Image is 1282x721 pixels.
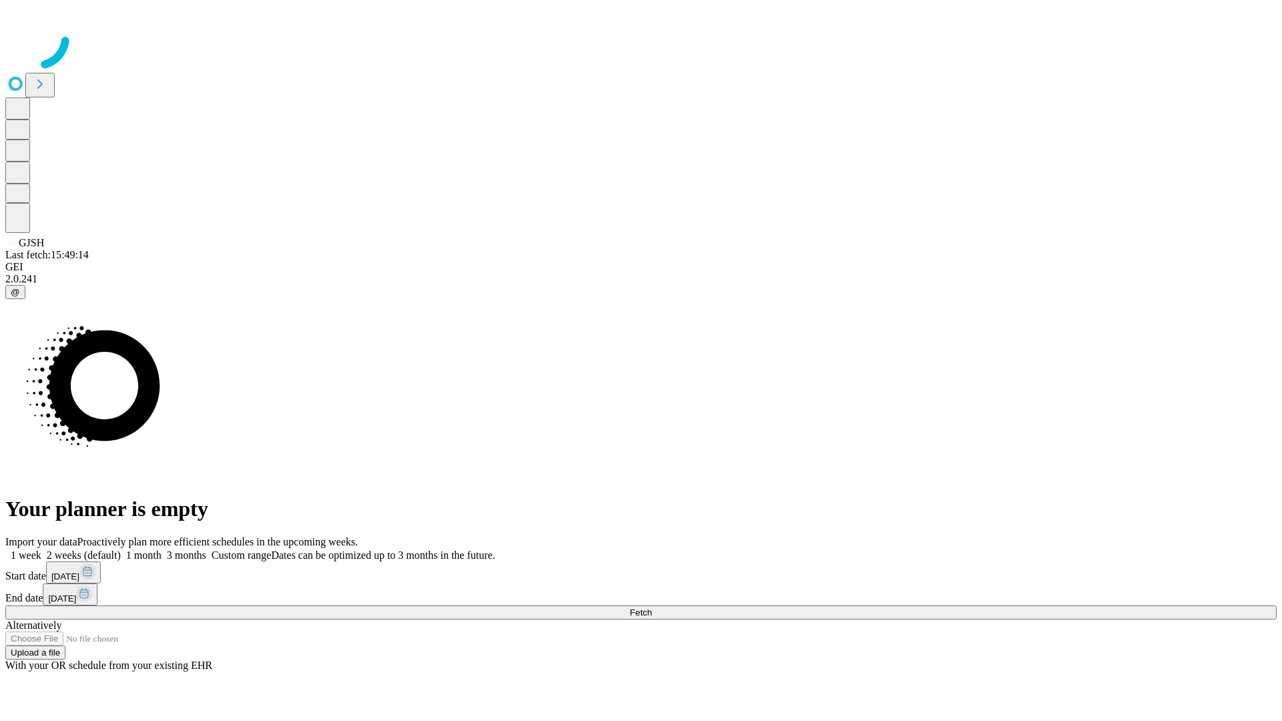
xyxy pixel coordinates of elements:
[46,561,101,583] button: [DATE]
[271,549,495,561] span: Dates can be optimized up to 3 months in the future.
[43,583,97,606] button: [DATE]
[5,285,25,299] button: @
[5,536,77,547] span: Import your data
[630,608,652,618] span: Fetch
[5,646,65,660] button: Upload a file
[126,549,162,561] span: 1 month
[5,273,1277,285] div: 2.0.241
[5,249,89,260] span: Last fetch: 15:49:14
[5,261,1277,273] div: GEI
[77,536,358,547] span: Proactively plan more efficient schedules in the upcoming weeks.
[47,549,121,561] span: 2 weeks (default)
[5,583,1277,606] div: End date
[5,561,1277,583] div: Start date
[167,549,206,561] span: 3 months
[5,620,61,631] span: Alternatively
[5,497,1277,521] h1: Your planner is empty
[19,237,44,248] span: GJSH
[51,571,79,581] span: [DATE]
[48,593,76,604] span: [DATE]
[212,549,271,561] span: Custom range
[11,549,41,561] span: 1 week
[5,660,212,671] span: With your OR schedule from your existing EHR
[5,606,1277,620] button: Fetch
[11,287,20,297] span: @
